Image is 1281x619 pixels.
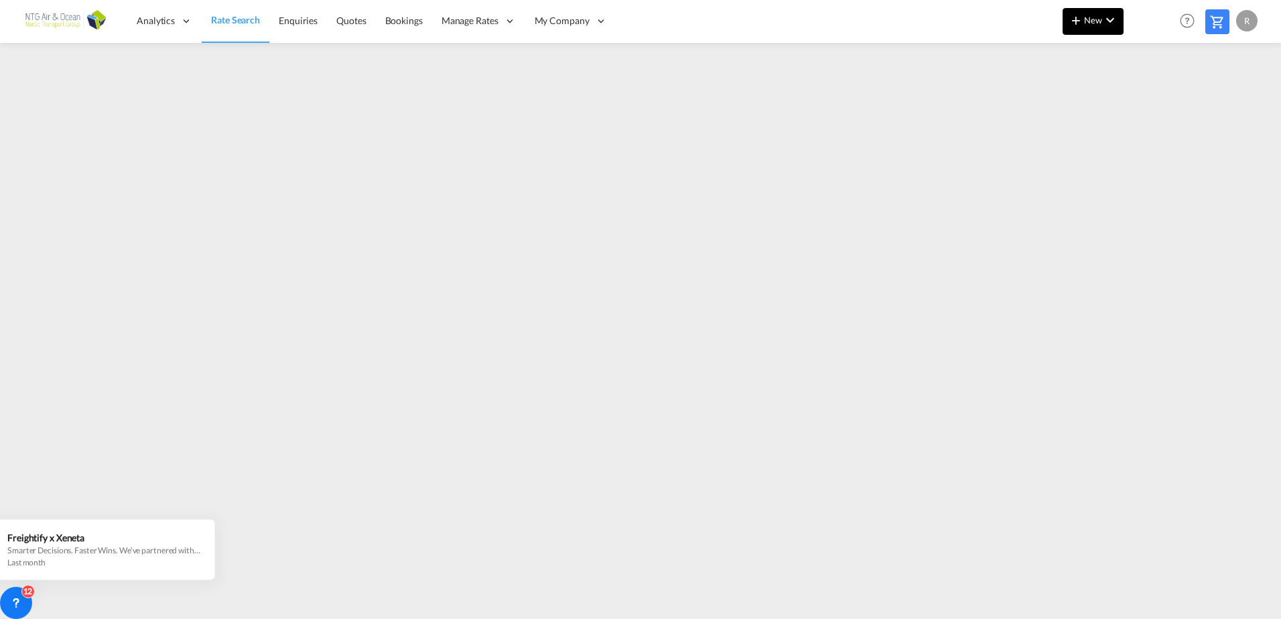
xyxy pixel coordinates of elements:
button: icon-plus 400-fgNewicon-chevron-down [1063,8,1124,35]
span: Manage Rates [442,14,498,27]
div: R [1236,10,1258,31]
img: 3755d540b01311ec8f4e635e801fad27.png [20,6,111,36]
span: Rate Search [211,14,260,25]
span: My Company [535,14,590,27]
md-icon: icon-chevron-down [1102,12,1118,28]
md-icon: icon-plus 400-fg [1068,12,1084,28]
div: Help [1176,9,1205,33]
span: Enquiries [279,15,318,26]
span: Help [1176,9,1199,32]
span: Analytics [137,14,175,27]
span: Quotes [336,15,366,26]
span: Bookings [385,15,423,26]
span: New [1068,15,1118,25]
